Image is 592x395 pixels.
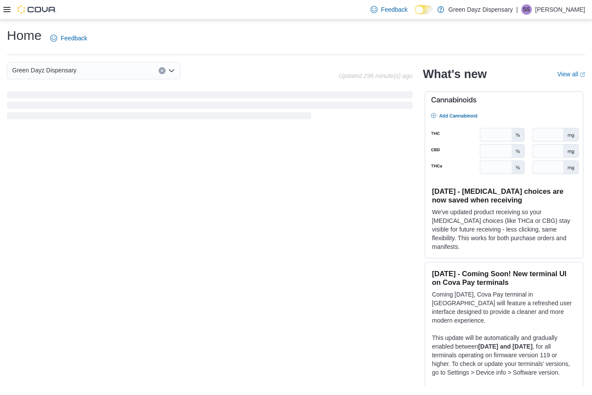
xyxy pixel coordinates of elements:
[7,27,42,44] h1: Home
[557,71,585,78] a: View allExternal link
[381,5,407,14] span: Feedback
[7,93,413,121] span: Loading
[432,208,576,251] p: We've updated product receiving so your [MEDICAL_DATA] choices (like THCa or CBG) stay visible fo...
[17,5,56,14] img: Cova
[339,72,413,79] p: Updated 296 minute(s) ago
[432,333,576,377] p: This update will be automatically and gradually enabled between , for all terminals operating on ...
[415,5,433,14] input: Dark Mode
[61,34,87,42] span: Feedback
[516,4,518,15] p: |
[159,67,166,74] button: Clear input
[432,290,576,325] p: Coming [DATE], Cova Pay terminal in [GEOGRAPHIC_DATA] will feature a refreshed user interface des...
[432,187,576,204] h3: [DATE] - [MEDICAL_DATA] choices are now saved when receiving
[12,65,77,75] span: Green Dayz Dispensary
[168,67,175,74] button: Open list of options
[580,72,585,77] svg: External link
[367,1,411,18] a: Feedback
[432,269,576,287] h3: [DATE] - Coming Soon! New terminal UI on Cova Pay terminals
[521,4,532,15] div: Scott Swanner
[449,4,513,15] p: Green Dayz Dispensary
[523,4,530,15] span: SS
[47,29,91,47] a: Feedback
[423,67,487,81] h2: What's new
[478,343,532,350] strong: [DATE] and [DATE]
[535,4,585,15] p: [PERSON_NAME]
